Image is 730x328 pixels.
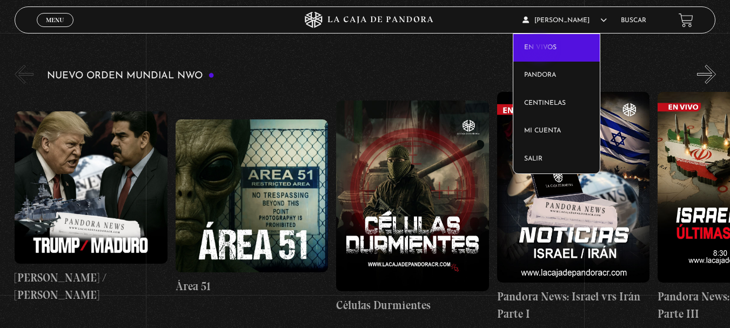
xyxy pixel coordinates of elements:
h3: Nuevo Orden Mundial NWO [47,71,215,81]
button: Next [697,65,716,84]
a: Centinelas [513,90,600,118]
h4: Área 51 [176,278,329,295]
a: En vivos [513,34,600,62]
span: [PERSON_NAME] [523,17,607,24]
span: Menu [46,17,64,23]
span: Cerrar [42,26,68,34]
h4: Pandora News: Israel vrs Irán Parte I [497,288,650,322]
a: Células Durmientes [336,92,489,322]
a: Área 51 [176,92,329,322]
h4: [PERSON_NAME] / [PERSON_NAME] [15,269,168,303]
button: Previous [15,65,34,84]
a: Salir [513,145,600,173]
h4: Células Durmientes [336,297,489,314]
a: Pandora [513,62,600,90]
a: Mi cuenta [513,117,600,145]
a: Buscar [621,17,646,24]
a: View your shopping cart [679,13,693,28]
a: Pandora News: Israel vrs Irán Parte I [497,92,650,322]
a: [PERSON_NAME] / [PERSON_NAME] [15,92,168,322]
